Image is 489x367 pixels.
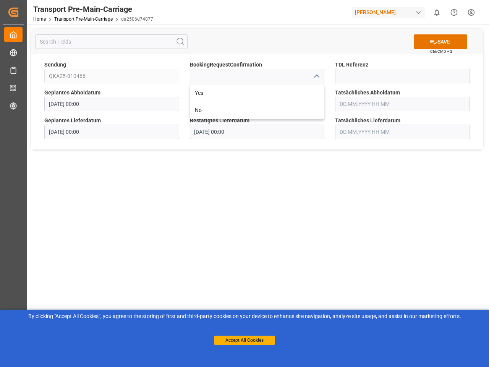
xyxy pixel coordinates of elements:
span: Tatsächliches Abholdatum [335,89,400,97]
button: Accept All Cookies [214,336,275,345]
input: Search Fields [35,34,188,49]
button: show 0 new notifications [428,4,445,21]
span: Bestätigtes Lieferdatum [190,117,249,125]
span: Geplantes Lieferdatum [44,117,101,125]
span: BookingRequestConfirmation [190,61,262,69]
a: Home [33,16,46,22]
div: By clicking "Accept All Cookies”, you agree to the storing of first and third-party cookies on yo... [5,312,484,320]
div: Transport Pre-Main-Carriage [33,3,153,15]
span: TDL Referenz [335,61,368,69]
input: DD.MM.YYYY HH:MM [44,125,179,139]
input: DD.MM.YYYY HH:MM [44,97,179,111]
div: Yes [190,84,324,102]
span: Tatsächliches Lieferdatum [335,117,400,125]
button: [PERSON_NAME] [352,5,428,19]
input: DD.MM.YYYY HH:MM [335,125,470,139]
input: DD.MM.YYYY HH:MM [335,97,470,111]
span: Geplantes Abholdatum [44,89,100,97]
button: Help Center [445,4,463,21]
div: [PERSON_NAME] [352,7,425,18]
button: close menu [310,70,322,82]
span: Sendung [44,61,66,69]
div: No [190,102,324,119]
input: DD.MM.YYYY HH:MM [190,125,325,139]
span: Ctrl/CMD + S [430,49,452,54]
a: Transport Pre-Main-Carriage [54,16,113,22]
button: SAVE [414,34,467,49]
